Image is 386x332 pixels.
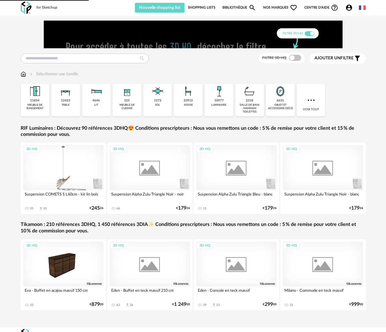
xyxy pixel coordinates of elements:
a: 3D HQ Milano - Commode en teck massif 31 €99900 [280,239,366,310]
div: salle de bain hammam toilettes [237,103,262,114]
div: 12423 [61,99,70,103]
div: meuble de cuisine [114,103,140,110]
div: € 00 [90,302,104,306]
span: filtre [315,56,354,61]
a: Shopping Lists [188,3,215,13]
img: Meuble%20de%20rangement.png [27,84,42,99]
img: OXP [21,2,31,14]
a: 3D HQ Eden - Buffet en teck massif 210 cm 62 Download icon 26 €1 24900 [107,239,193,310]
div: 3D HQ [23,145,40,153]
div: 3D HQ [197,242,213,250]
div: objet et accessoire déco [268,103,293,110]
img: Salle%20de%20bain.png [242,84,257,99]
div: 11834 [30,99,39,103]
div: 3D HQ [110,242,127,250]
div: meuble de rangement [22,103,48,110]
div: luminaire [211,103,226,107]
img: more.7b13dc1.svg [306,95,316,105]
span: 179 [178,206,186,210]
div: Suspension COMETS S L60cm - kit lin bois [23,190,104,203]
span: 1 249 [174,302,186,306]
img: Table.png [58,84,73,99]
div: € 00 [263,302,277,306]
div: for Sketchup [36,5,57,10]
a: RIF Luminaires : Découvrez 90 références 3DHQ😍 Conditions prescripteurs : Nous vous remettons un ... [21,125,366,138]
div: table [62,103,70,107]
div: € 26 [349,206,363,210]
span: Download icon [212,302,216,307]
div: € 26 [263,206,277,210]
img: Luminaire.png [212,84,226,99]
button: Ajouter unfiltre Filter icon [310,53,366,64]
span: 179 [351,206,360,210]
span: Download icon [125,302,130,307]
div: 39 [203,303,207,307]
div: € 00 [172,302,190,306]
button: Nouvelle shopping list [135,3,185,13]
div: 62 [116,303,120,307]
img: Literie.png [89,84,104,99]
div: Voir tout [297,84,326,117]
div: 3D HQ [23,242,40,250]
div: 33915 [184,99,193,103]
img: Assise.png [181,84,196,99]
span: Heart Outline icon [290,4,297,11]
span: Filtre 3D HQ [262,56,286,60]
div: 26 [130,303,133,307]
span: 999 [351,302,360,306]
div: lit [94,103,98,107]
div: 11 [203,207,207,210]
div: Eva - Buffet en acajou massif 150 cm [23,287,104,299]
div: Sélectionner une famille [29,71,78,77]
div: 2318 [246,99,253,103]
div: 10 [43,207,47,210]
a: 3D HQ Suspension Alpha Zulu Triangle Noir - noir 46 €17926 [107,143,193,214]
span: 245 [91,206,100,210]
span: Account Circle icon [345,4,353,11]
div: Suspension Alpha Zulu Triangle Bleu - blanc [196,190,277,203]
a: BibliothèqueMagnify icon [222,3,256,13]
div: Eden - Console en teck massif [196,287,277,299]
span: Nouvelle shopping list [139,6,181,10]
div: Milano - Commode en teck massif [283,287,363,299]
div: 35 [30,303,34,307]
span: Magnify icon [249,4,256,11]
div: 225 [124,99,130,103]
div: assise [184,103,193,107]
div: 46 [116,207,120,210]
div: 4646 [92,99,100,103]
img: Miroir.png [273,84,288,99]
div: 10977 [214,99,224,103]
div: Eden - Buffet en teck massif 210 cm [110,287,190,299]
div: € 26 [90,206,104,210]
span: Centre d'aideHelp Circle Outline icon [304,4,339,11]
span: 179 [265,206,273,210]
span: Account Circle icon [345,4,356,11]
div: 1272 [154,99,161,103]
span: Filter icon [354,55,361,62]
span: 299 [265,302,273,306]
img: Rangement.png [120,84,134,99]
span: Download icon [39,206,43,211]
div: 35 [30,207,34,210]
a: Tikamoon : 210 références 3DHQ, 1 450 références 3DIA✨ Conditions prescripteurs : Nous vous remet... [21,221,366,234]
a: 3D HQ Eden - Console en teck massif 39 Download icon 15 €29900 [194,239,279,310]
div: 3D HQ [283,145,300,153]
img: FILTRE%20HQ%20NEW_V1%20(4).gif [44,21,343,48]
img: fr [359,4,366,11]
div: 3D HQ [283,242,300,250]
span: Help Circle Outline icon [331,4,338,11]
div: € 26 [176,206,190,210]
img: Sol.png [150,84,165,99]
span: Ajouter un [315,56,340,60]
a: 3D HQ Eva - Buffet en acajou massif 150 cm 35 €87900 [21,239,106,310]
span: Nos marques [263,3,298,13]
div: 3D HQ [197,145,213,153]
span: 879 [91,302,100,306]
a: 3D HQ Suspension Alpha Zulu Triangle Bleu - blanc 11 €17926 [194,143,279,214]
div: sol [155,103,160,107]
img: svg+xml;base64,PHN2ZyB3aWR0aD0iMTYiIGhlaWdodD0iMTYiIHZpZXdCb3g9IjAgMCAxNiAxNiIgZmlsbD0ibm9uZSIgeG... [29,71,34,77]
a: 3D HQ Suspension COMETS S L60cm - kit lin bois 35 Download icon 10 €24526 [21,143,106,214]
div: 31 [290,303,293,307]
div: Suspension Alpha Zulu Triangle Noir - noir [110,190,190,203]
